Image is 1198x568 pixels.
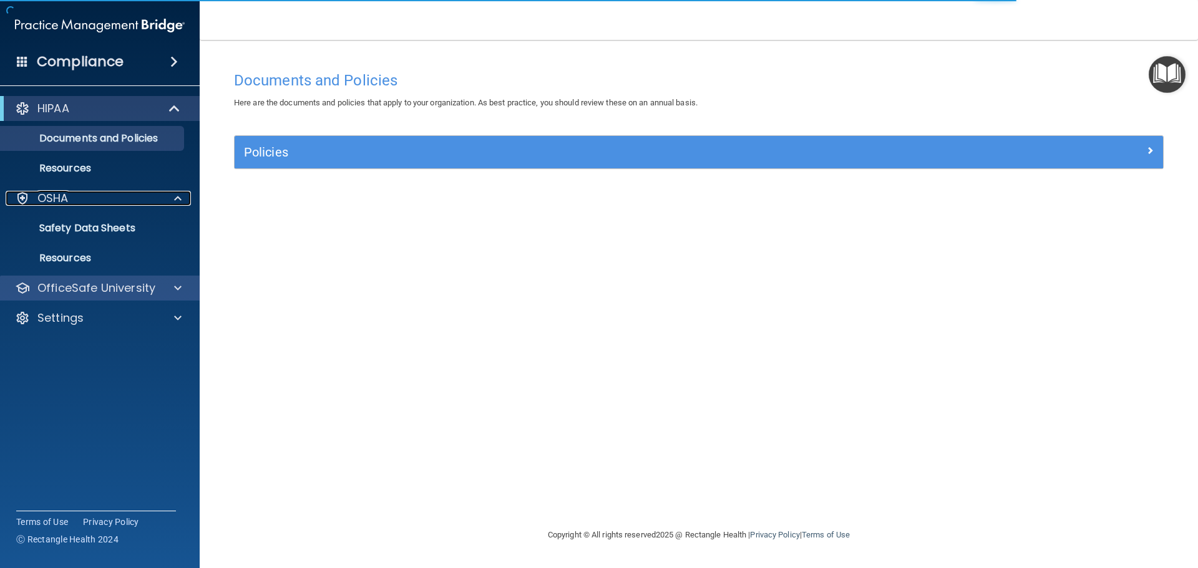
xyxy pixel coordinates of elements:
[16,516,68,528] a: Terms of Use
[234,98,698,107] span: Here are the documents and policies that apply to your organization. As best practice, you should...
[37,53,124,70] h4: Compliance
[982,479,1183,529] iframe: Drift Widget Chat Controller
[15,13,185,38] img: PMB logo
[8,132,178,145] p: Documents and Policies
[234,72,1164,89] h4: Documents and Policies
[750,530,799,539] a: Privacy Policy
[37,191,69,206] p: OSHA
[15,281,182,296] a: OfficeSafe University
[802,530,850,539] a: Terms of Use
[244,145,922,159] h5: Policies
[244,142,1154,162] a: Policies
[1149,56,1186,93] button: Open Resource Center
[8,252,178,264] p: Resources
[37,281,155,296] p: OfficeSafe University
[15,310,182,325] a: Settings
[37,101,69,116] p: HIPAA
[15,191,182,206] a: OSHA
[8,162,178,175] p: Resources
[15,101,181,116] a: HIPAA
[471,515,927,555] div: Copyright © All rights reserved 2025 @ Rectangle Health | |
[8,222,178,234] p: Safety Data Sheets
[16,533,119,546] span: Ⓒ Rectangle Health 2024
[83,516,139,528] a: Privacy Policy
[37,310,84,325] p: Settings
